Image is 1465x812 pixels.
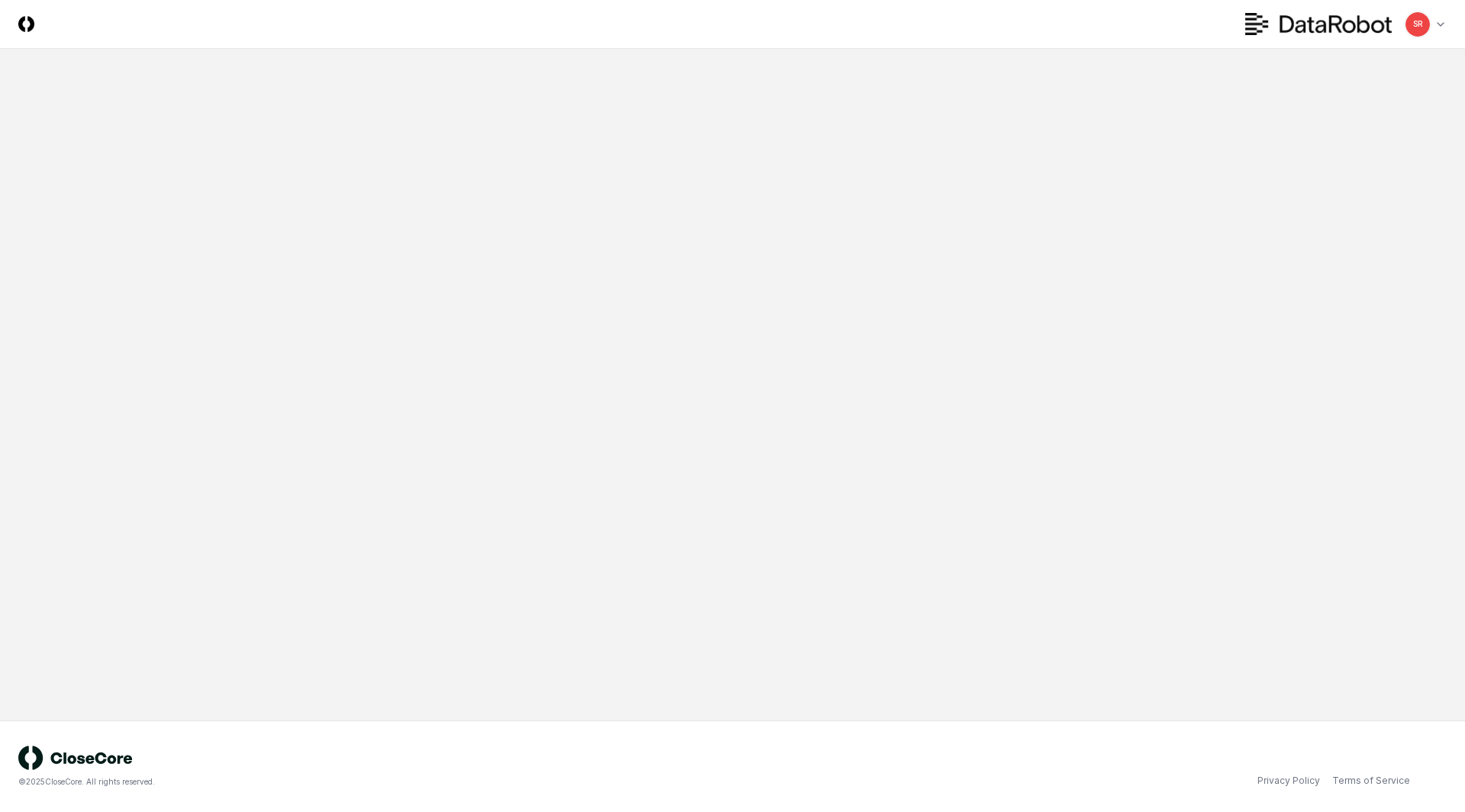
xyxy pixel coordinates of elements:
[18,776,732,788] div: © 2025 CloseCore. All rights reserved.
[1404,11,1431,38] button: SR
[1413,18,1423,30] span: SR
[1332,774,1410,788] a: Terms of Service
[18,746,133,770] img: logo
[1245,13,1392,35] img: DataRobot logo
[1257,774,1320,788] a: Privacy Policy
[18,16,34,32] img: Logo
